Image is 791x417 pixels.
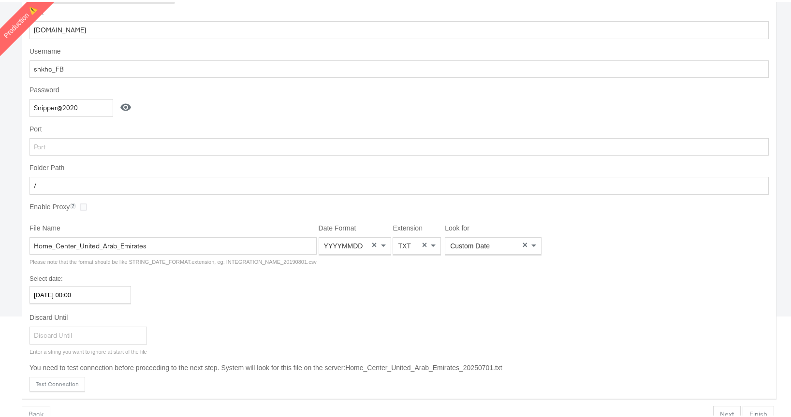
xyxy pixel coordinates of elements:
[29,6,769,15] label: Host
[324,240,363,248] span: YYYYMMDD
[29,201,76,210] label: Enable Proxy
[29,257,317,264] div: Please note that the format should be like STRING_DATE_FORMAT.extension, eg: INTEGRATION_NAME_201...
[29,123,769,132] label: Port
[522,239,527,247] span: ×
[445,222,542,231] label: Look for
[29,361,769,371] label: You need to test connection before proceeding to the next step. System will look for this file on...
[29,325,147,343] input: Discard Until
[29,175,769,193] input: Folder Path
[29,84,113,93] label: Password
[29,272,131,281] label: Select date :
[319,222,391,231] label: Date Format
[29,45,769,55] label: Username
[422,239,427,247] span: ×
[29,97,113,115] input: Password
[521,236,529,252] span: Clear value
[29,235,317,253] input: File Name
[29,136,769,154] input: Port
[370,236,379,252] span: Clear value
[29,161,769,171] label: Folder Path
[372,239,377,247] span: ×
[393,222,441,231] label: Extension
[450,240,490,248] span: Custom Date
[29,222,317,231] label: File Name
[29,19,769,37] input: Host
[398,240,410,248] span: TXT
[29,58,769,76] input: Username
[29,346,147,354] div: Enter a string you want to ignore at start of the file
[420,236,428,252] span: Clear value
[29,375,85,389] button: Test Connection
[29,311,147,321] label: Discard Until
